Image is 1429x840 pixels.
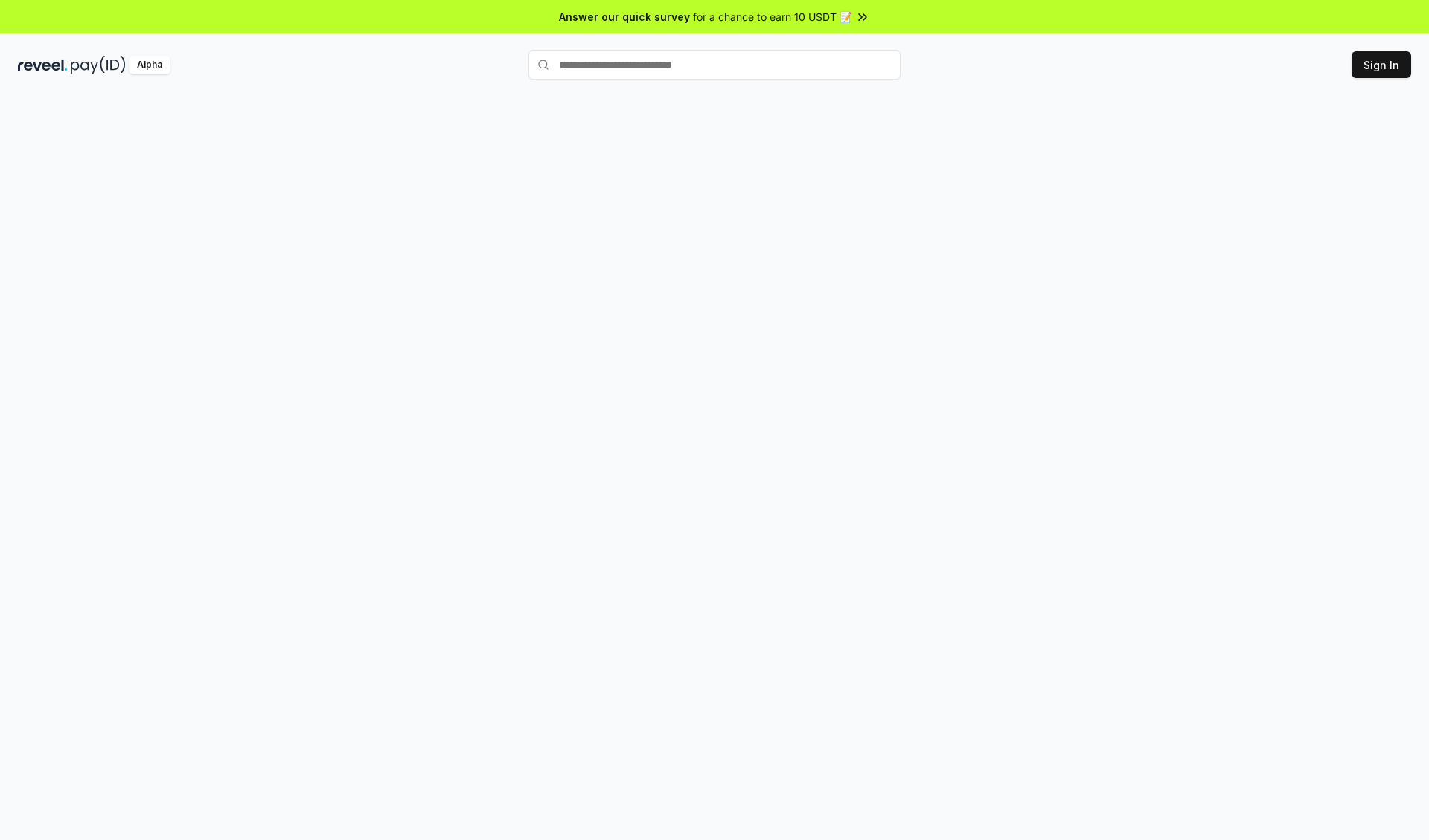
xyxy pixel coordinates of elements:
img: reveel_dark [18,56,68,74]
img: pay_id [71,56,126,74]
div: Alpha [129,56,170,74]
span: Answer our quick survey [559,9,690,25]
button: Sign In [1352,51,1411,78]
span: for a chance to earn 10 USDT 📝 [693,9,852,25]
